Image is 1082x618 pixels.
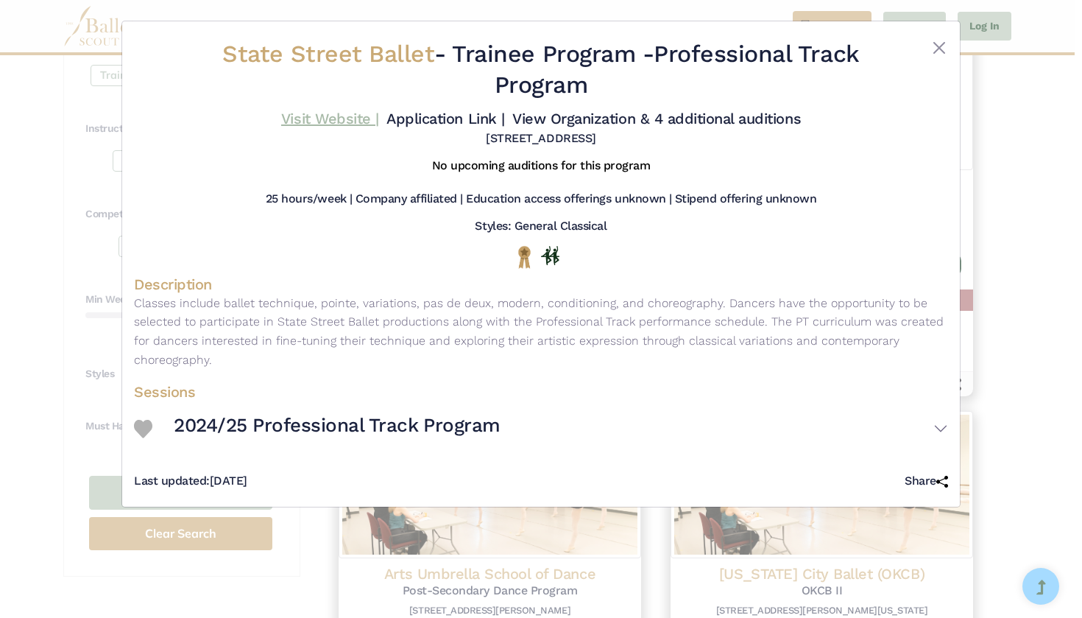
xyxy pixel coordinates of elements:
[174,413,501,438] h3: 2024/25 Professional Track Program
[675,192,816,207] h5: Stipend offering unknown
[281,110,379,127] a: Visit Website |
[266,192,353,207] h5: 25 hours/week |
[134,420,152,438] img: Heart
[905,474,948,489] h5: Share
[174,407,948,450] button: 2024/25 Professional Track Program
[134,294,948,369] p: Classes include ballet technique, pointe, variations, pas de deux, modern, conditioning, and chor...
[452,40,654,68] span: Trainee Program -
[541,246,559,265] img: In Person
[134,382,948,401] h4: Sessions
[134,474,210,488] span: Last updated:
[466,192,672,207] h5: Education access offerings unknown |
[134,275,948,294] h4: Description
[432,158,651,174] h5: No upcoming auditions for this program
[486,131,595,147] h5: [STREET_ADDRESS]
[930,39,948,57] button: Close
[356,192,463,207] h5: Company affiliated |
[222,40,434,68] span: State Street Ballet
[475,219,607,234] h5: Styles: General Classical
[202,39,880,100] h2: - Professional Track Program
[134,474,247,489] h5: [DATE]
[515,245,534,268] img: National
[386,110,504,127] a: Application Link |
[512,110,801,127] a: View Organization & 4 additional auditions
